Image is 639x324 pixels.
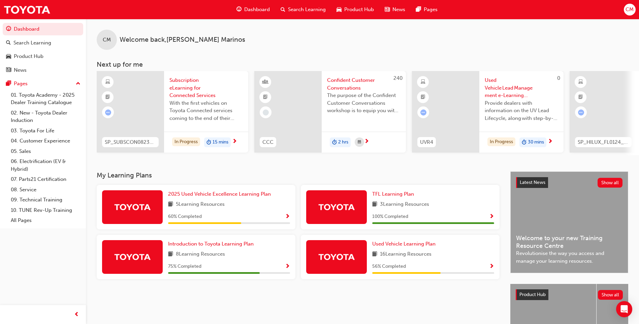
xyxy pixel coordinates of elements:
[213,138,228,146] span: 15 mins
[14,66,27,74] div: News
[288,6,326,13] span: Search Learning
[516,250,622,265] span: Revolutionise the way you access and manage your learning resources.
[557,75,560,81] span: 0
[420,109,426,116] span: learningRecordVerb_ATTEMPT-icon
[105,78,110,87] span: learningResourceType_ELEARNING-icon
[3,22,83,77] button: DashboardSearch LearningProduct HubNews
[8,126,83,136] a: 03. Toyota For Life
[3,23,83,35] a: Dashboard
[254,71,406,153] a: 240CCCConfident Customer ConversationsThe purpose of the Confident Customer Conversations worksho...
[8,185,83,195] a: 08. Service
[263,78,268,87] span: learningResourceType_INSTRUCTOR_LED-icon
[358,138,361,147] span: calendar-icon
[420,138,433,146] span: UVR4
[244,6,270,13] span: Dashboard
[14,53,43,60] div: Product Hub
[8,195,83,205] a: 09. Technical Training
[385,5,390,14] span: news-icon
[578,138,629,146] span: SP_HILUX_FL0124_EL
[8,215,83,226] a: All Pages
[168,240,256,248] a: Introduction to Toyota Learning Plan
[8,174,83,185] a: 07. Parts21 Certification
[520,180,545,185] span: Latest News
[626,6,634,13] span: CM
[344,6,374,13] span: Product Hub
[263,93,268,102] span: booktick-icon
[97,171,500,179] h3: My Learning Plans
[372,241,436,247] span: Used Vehicle Learning Plan
[6,81,11,87] span: pages-icon
[168,190,274,198] a: 2025 Used Vehicle Excellence Learning Plan
[379,3,411,17] a: news-iconNews
[598,290,623,300] button: Show all
[327,76,401,92] span: Confident Customer Conversations
[8,90,83,108] a: 01. Toyota Academy - 2025 Dealer Training Catalogue
[172,137,200,147] div: In Progress
[624,4,636,15] button: CM
[392,6,405,13] span: News
[168,263,201,270] span: 75 % Completed
[421,78,425,87] span: learningResourceType_ELEARNING-icon
[3,2,51,17] img: Trak
[169,76,243,99] span: Subscription eLearning for Connected Services
[105,138,156,146] span: SP_SUBSCON0823_EL
[3,50,83,63] a: Product Hub
[489,214,494,220] span: Show Progress
[522,138,526,147] span: duration-icon
[13,39,51,47] div: Search Learning
[372,190,417,198] a: TFL Learning Plan
[380,200,429,209] span: 3 Learning Resources
[76,79,81,88] span: up-icon
[3,64,83,76] a: News
[424,6,438,13] span: Pages
[416,5,421,14] span: pages-icon
[262,138,274,146] span: CCC
[489,262,494,271] button: Show Progress
[364,139,369,145] span: next-icon
[74,311,79,319] span: prev-icon
[393,75,403,81] span: 240
[485,76,558,99] span: Used Vehicle Lead Management e-Learning Module
[372,263,406,270] span: 56 % Completed
[516,234,622,250] span: Welcome to your new Training Resource Centre
[168,213,202,221] span: 60 % Completed
[114,251,151,263] img: Trak
[8,156,83,174] a: 06. Electrification (EV & Hybrid)
[275,3,331,17] a: search-iconSearch Learning
[168,191,271,197] span: 2025 Used Vehicle Excellence Learning Plan
[6,26,11,32] span: guage-icon
[510,171,628,273] a: Latest NewsShow allWelcome to your new Training Resource CentreRevolutionise the way you access a...
[285,213,290,221] button: Show Progress
[232,139,237,145] span: next-icon
[169,99,243,122] span: With the first vehicles on Toyota Connected services coming to the end of their complimentary per...
[318,201,355,213] img: Trak
[8,136,83,146] a: 04. Customer Experience
[6,67,11,73] span: news-icon
[380,250,432,259] span: 16 Learning Resources
[548,139,553,145] span: next-icon
[372,240,438,248] a: Used Vehicle Learning Plan
[331,3,379,17] a: car-iconProduct Hub
[578,78,583,87] span: learningResourceType_ELEARNING-icon
[318,251,355,263] img: Trak
[337,5,342,14] span: car-icon
[120,36,245,44] span: Welcome back , [PERSON_NAME] Marinos
[372,200,377,209] span: book-icon
[168,250,173,259] span: book-icon
[421,93,425,102] span: booktick-icon
[487,137,515,147] div: In Progress
[6,54,11,60] span: car-icon
[105,109,111,116] span: learningRecordVerb_ATTEMPT-icon
[578,109,584,116] span: learningRecordVerb_ATTEMPT-icon
[489,264,494,270] span: Show Progress
[332,138,337,147] span: duration-icon
[519,292,546,297] span: Product Hub
[176,250,225,259] span: 8 Learning Resources
[489,213,494,221] button: Show Progress
[485,99,558,122] span: Provide dealers with information on the UV Lead Lifecycle, along with step-by-step instructions f...
[8,108,83,126] a: 02. New - Toyota Dealer Induction
[168,200,173,209] span: book-icon
[528,138,544,146] span: 30 mins
[3,77,83,90] button: Pages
